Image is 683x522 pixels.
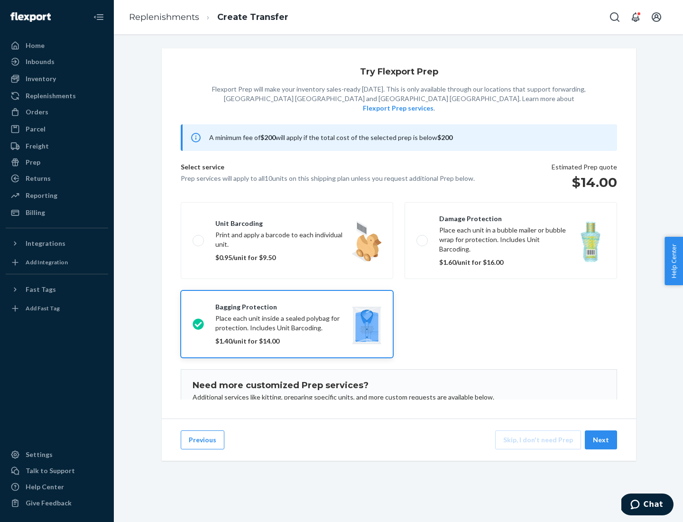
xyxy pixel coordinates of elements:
[6,171,108,186] a: Returns
[26,466,75,475] div: Talk to Support
[26,239,65,248] div: Integrations
[363,103,434,113] button: Flexport Prep services
[26,158,40,167] div: Prep
[26,450,53,459] div: Settings
[647,8,666,27] button: Open account menu
[26,41,45,50] div: Home
[26,141,49,151] div: Freight
[6,463,108,478] button: Talk to Support
[26,208,45,217] div: Billing
[6,121,108,137] a: Parcel
[26,482,64,492] div: Help Center
[26,91,76,101] div: Replenishments
[193,381,605,391] h1: Need more customized Prep services?
[6,236,108,251] button: Integrations
[6,282,108,297] button: Fast Tags
[212,84,586,113] p: Flexport Prep will make your inventory sales-ready [DATE]. This is only available through our loc...
[6,495,108,511] button: Give Feedback
[6,479,108,494] a: Help Center
[6,255,108,270] a: Add Integration
[26,191,57,200] div: Reporting
[26,498,72,508] div: Give Feedback
[26,124,46,134] div: Parcel
[6,447,108,462] a: Settings
[129,12,199,22] a: Replenishments
[26,174,51,183] div: Returns
[6,301,108,316] a: Add Fast Tag
[495,430,581,449] button: Skip, I don't need Prep
[665,237,683,285] button: Help Center
[6,38,108,53] a: Home
[626,8,645,27] button: Open notifications
[193,392,605,402] p: Additional services like kitting, preparing specific units, and more custom requests are availabl...
[6,88,108,103] a: Replenishments
[6,54,108,69] a: Inbounds
[26,57,55,66] div: Inbounds
[26,107,48,117] div: Orders
[6,71,108,86] a: Inventory
[552,162,617,172] p: Estimated Prep quote
[181,162,475,174] p: Select service
[209,133,452,141] span: A minimum fee of will apply if the total cost of the selected prep is below
[181,174,475,183] p: Prep services will apply to all 10 units on this shipping plan unless you request additional Prep...
[26,258,68,266] div: Add Integration
[360,67,438,77] h1: Try Flexport Prep
[6,188,108,203] a: Reporting
[585,430,617,449] button: Next
[6,104,108,120] a: Orders
[552,174,617,191] h1: $14.00
[121,3,296,31] ol: breadcrumbs
[26,304,60,312] div: Add Fast Tag
[605,8,624,27] button: Open Search Box
[26,74,56,84] div: Inventory
[6,205,108,220] a: Billing
[260,133,276,141] b: $200
[6,139,108,154] a: Freight
[217,12,288,22] a: Create Transfer
[621,494,674,517] iframe: Opens a widget where you can chat to one of our agents
[26,285,56,294] div: Fast Tags
[10,12,51,22] img: Flexport logo
[6,155,108,170] a: Prep
[437,133,452,141] b: $200
[89,8,108,27] button: Close Navigation
[181,430,224,449] button: Previous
